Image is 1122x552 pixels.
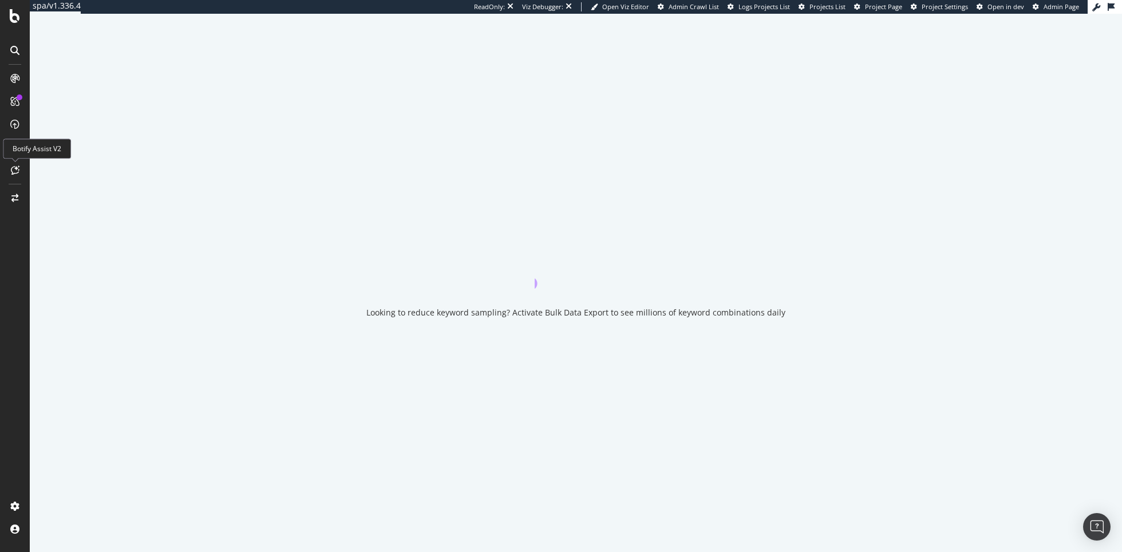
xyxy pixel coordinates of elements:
div: animation [535,247,617,289]
span: Open in dev [987,2,1024,11]
span: Project Settings [922,2,968,11]
span: Admin Crawl List [669,2,719,11]
div: Botify Assist V2 [3,139,71,159]
span: Admin Page [1044,2,1079,11]
a: Open in dev [977,2,1024,11]
a: Logs Projects List [728,2,790,11]
div: Viz Debugger: [522,2,563,11]
a: Admin Page [1033,2,1079,11]
div: Looking to reduce keyword sampling? Activate Bulk Data Export to see millions of keyword combinat... [366,307,785,318]
a: Projects List [799,2,846,11]
span: Open Viz Editor [602,2,649,11]
span: Logs Projects List [738,2,790,11]
div: ReadOnly: [474,2,505,11]
a: Project Page [854,2,902,11]
a: Project Settings [911,2,968,11]
a: Open Viz Editor [591,2,649,11]
div: Open Intercom Messenger [1083,513,1111,541]
span: Project Page [865,2,902,11]
span: Projects List [809,2,846,11]
a: Admin Crawl List [658,2,719,11]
